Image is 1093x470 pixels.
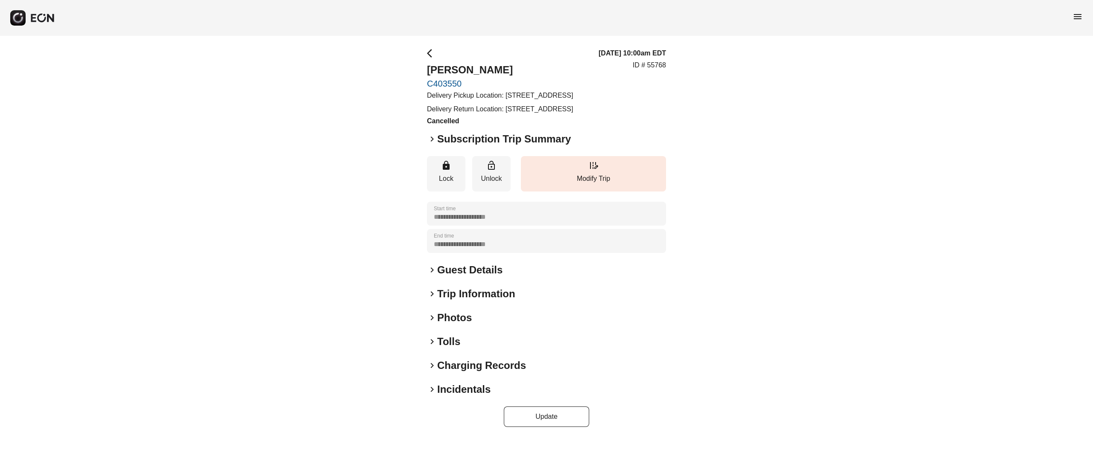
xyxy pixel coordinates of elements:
span: edit_road [588,160,599,171]
span: keyboard_arrow_right [427,313,437,323]
h2: Trip Information [437,287,515,301]
span: keyboard_arrow_right [427,265,437,275]
h2: [PERSON_NAME] [427,63,573,77]
button: Update [504,406,589,427]
p: Delivery Pickup Location: [STREET_ADDRESS] [427,90,573,101]
p: Unlock [476,174,506,184]
p: Lock [431,174,461,184]
span: keyboard_arrow_right [427,337,437,347]
span: keyboard_arrow_right [427,134,437,144]
h2: Subscription Trip Summary [437,132,571,146]
span: keyboard_arrow_right [427,360,437,371]
h2: Charging Records [437,359,526,372]
p: Modify Trip [525,174,662,184]
button: Lock [427,156,465,191]
h2: Guest Details [437,263,503,277]
h2: Photos [437,311,472,325]
h3: [DATE] 10:00am EDT [599,48,666,58]
h3: Cancelled [427,116,573,126]
span: arrow_back_ios [427,48,437,58]
span: menu [1073,12,1083,22]
a: C403550 [427,78,573,89]
h2: Incidentals [437,383,491,396]
span: lock_open [486,160,497,171]
p: Delivery Return Location: [STREET_ADDRESS] [427,104,573,114]
p: ID # 55768 [633,60,666,70]
button: Modify Trip [521,156,666,191]
span: keyboard_arrow_right [427,384,437,395]
span: lock [441,160,451,171]
span: keyboard_arrow_right [427,289,437,299]
h2: Tolls [437,335,460,348]
button: Unlock [472,156,511,191]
